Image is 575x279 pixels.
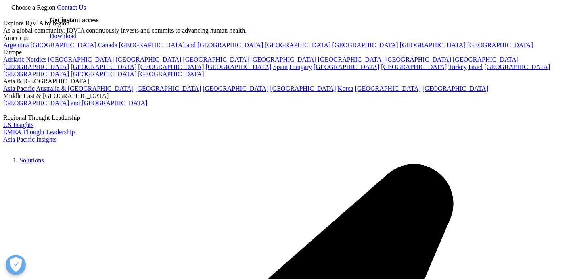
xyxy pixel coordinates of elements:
[31,42,96,48] a: [GEOGRAPHIC_DATA]
[3,20,572,27] div: Explore IQVIA by region
[11,4,55,11] span: Choose a Region
[3,114,572,121] div: Regional Thought Leadership
[318,56,384,63] a: [GEOGRAPHIC_DATA]
[3,85,35,92] a: Asia Pacific
[119,42,263,48] a: [GEOGRAPHIC_DATA] and [GEOGRAPHIC_DATA]
[448,63,467,70] a: Turkey
[57,4,86,11] a: Contact Us
[50,17,245,24] h4: Get instant access
[453,56,519,63] a: [GEOGRAPHIC_DATA]
[71,71,136,77] a: [GEOGRAPHIC_DATA]
[138,71,204,77] a: [GEOGRAPHIC_DATA]
[3,71,69,77] a: [GEOGRAPHIC_DATA]
[48,56,114,63] a: [GEOGRAPHIC_DATA]
[289,63,312,70] a: Hungary
[400,42,466,48] a: [GEOGRAPHIC_DATA]
[381,63,447,70] a: [GEOGRAPHIC_DATA]
[3,63,69,70] a: [GEOGRAPHIC_DATA]
[3,34,572,42] div: Americas
[3,129,75,135] a: EMEA Thought Leadership
[3,100,147,106] a: [GEOGRAPHIC_DATA] and [GEOGRAPHIC_DATA]
[484,63,550,70] a: [GEOGRAPHIC_DATA]
[71,63,136,70] a: [GEOGRAPHIC_DATA]
[332,42,398,48] a: [GEOGRAPHIC_DATA]
[138,63,204,70] a: [GEOGRAPHIC_DATA]
[385,56,451,63] a: [GEOGRAPHIC_DATA]
[6,255,26,275] button: Open Preferences
[3,42,29,48] a: Argentina
[50,33,77,40] a: Download
[135,85,201,92] a: [GEOGRAPHIC_DATA]
[3,121,33,128] a: US Insights
[98,42,117,48] a: Canada
[422,85,488,92] a: [GEOGRAPHIC_DATA]
[314,63,379,70] a: [GEOGRAPHIC_DATA]
[205,63,271,70] a: [GEOGRAPHIC_DATA]
[265,42,330,48] a: [GEOGRAPHIC_DATA]
[3,56,24,63] a: Adriatic
[273,63,288,70] a: Spain
[183,56,249,63] a: [GEOGRAPHIC_DATA]
[467,42,533,48] a: [GEOGRAPHIC_DATA]
[203,85,268,92] a: [GEOGRAPHIC_DATA]
[338,85,353,92] a: Korea
[251,56,316,63] a: [GEOGRAPHIC_DATA]
[3,92,572,100] div: Middle East & [GEOGRAPHIC_DATA]
[36,85,134,92] a: Australia & [GEOGRAPHIC_DATA]
[468,63,483,70] a: Israel
[3,78,572,85] div: Asia & [GEOGRAPHIC_DATA]
[355,85,421,92] a: [GEOGRAPHIC_DATA]
[3,27,572,34] div: As a global community, IQVIA continuously invests and commits to advancing human health.
[19,157,44,164] a: Solutions
[26,56,46,63] a: Nordics
[3,49,572,56] div: Europe
[270,85,336,92] a: [GEOGRAPHIC_DATA]
[3,136,56,143] a: Asia Pacific Insights
[115,56,181,63] a: [GEOGRAPHIC_DATA]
